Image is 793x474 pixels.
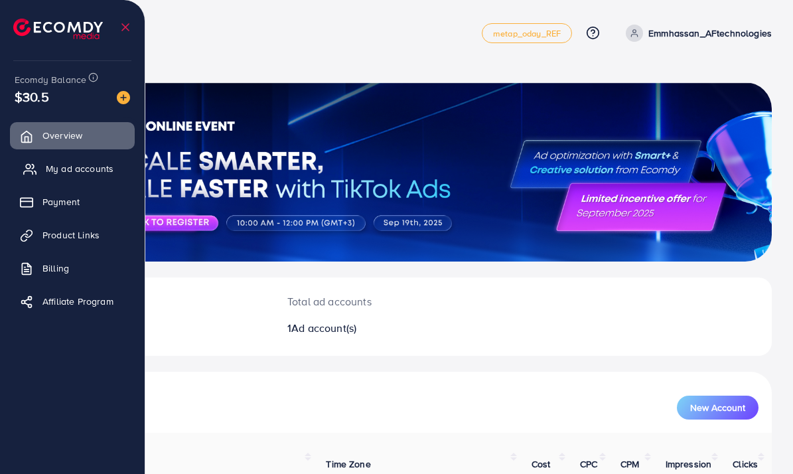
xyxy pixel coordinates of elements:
span: Payment [42,195,80,208]
a: Overview [10,122,135,149]
a: My ad accounts [10,155,135,182]
span: Product Links [42,228,100,242]
span: $30.5 [15,87,49,106]
span: Ad account(s) [291,321,356,335]
span: Time Zone [326,457,370,471]
span: metap_oday_REF [493,29,561,38]
a: Product Links [10,222,135,248]
a: Billing [10,255,135,281]
span: CPC [580,457,597,471]
p: [DATE] spends [37,293,255,309]
span: Clicks [733,457,758,471]
p: Total ad accounts [287,293,443,309]
iframe: Chat [737,414,783,464]
button: New Account [677,396,758,420]
img: image [117,91,130,104]
span: Billing [42,262,69,275]
p: Emmhassan_AFtechnologies [648,25,772,41]
a: metap_oday_REF [482,23,572,43]
a: Affiliate Program [10,288,135,315]
span: New Account [690,403,745,412]
h2: $0 [37,315,255,340]
a: Emmhassan_AFtechnologies [620,25,772,42]
span: Affiliate Program [42,295,113,308]
span: Overview [42,129,82,142]
span: Ecomdy Balance [15,73,86,86]
img: logo [13,19,103,39]
span: My ad accounts [46,162,113,175]
h2: 1 [287,322,443,335]
a: Payment [10,189,135,215]
span: CPM [620,457,639,471]
span: Cost [532,457,551,471]
span: Impression [666,457,712,471]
